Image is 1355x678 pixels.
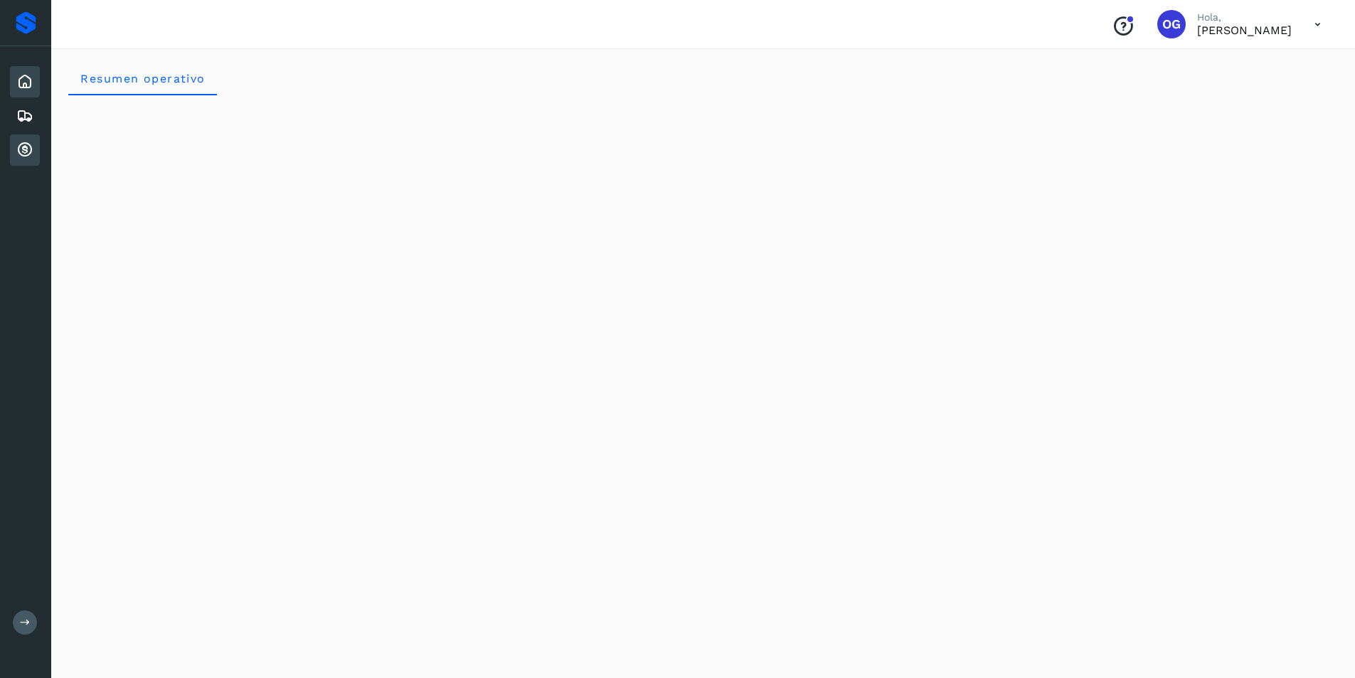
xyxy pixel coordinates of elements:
div: Cuentas por cobrar [10,134,40,166]
p: OSCAR GUZMAN LOPEZ [1197,23,1292,37]
div: Embarques [10,100,40,132]
div: Inicio [10,66,40,97]
p: Hola, [1197,11,1292,23]
span: Resumen operativo [80,72,206,85]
